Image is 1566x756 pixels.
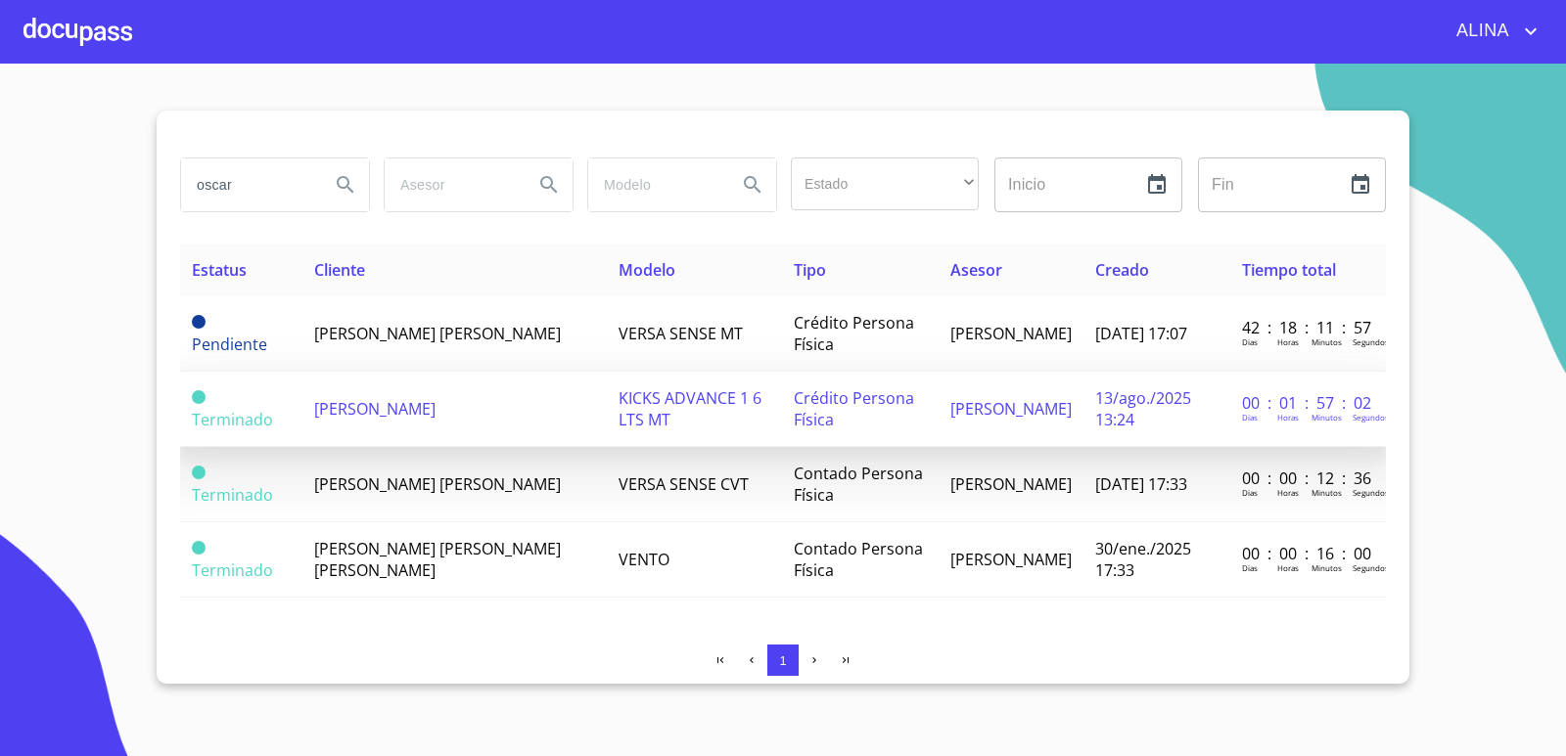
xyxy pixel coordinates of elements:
span: [PERSON_NAME] [950,549,1072,570]
p: Horas [1277,336,1299,347]
p: Dias [1242,562,1258,573]
span: Terminado [192,466,206,479]
p: Segundos [1353,336,1389,347]
span: Terminado [192,409,273,430]
button: Search [526,161,573,208]
p: 00 : 00 : 16 : 00 [1242,543,1374,564]
p: Segundos [1353,412,1389,422]
span: Pendiente [192,334,267,355]
p: Dias [1242,336,1258,347]
p: Horas [1277,412,1299,422]
p: Minutos [1312,336,1342,347]
p: 00 : 01 : 57 : 02 [1242,392,1374,414]
span: [PERSON_NAME] [PERSON_NAME] [314,323,561,344]
div: ​ [791,157,979,210]
p: 00 : 00 : 12 : 36 [1242,467,1374,489]
p: Minutos [1312,487,1342,498]
span: [PERSON_NAME] [PERSON_NAME] [314,473,561,495]
p: Horas [1277,487,1299,498]
span: VERSA SENSE MT [619,323,743,344]
span: ALINA [1442,16,1519,47]
p: 42 : 18 : 11 : 57 [1242,317,1374,338]
span: Creado [1095,259,1149,281]
button: Search [322,161,369,208]
span: Asesor [950,259,1002,281]
p: Minutos [1312,412,1342,422]
input: search [588,158,721,211]
span: [DATE] 17:33 [1095,473,1187,495]
span: Crédito Persona Física [794,312,914,355]
span: [PERSON_NAME] [PERSON_NAME] [PERSON_NAME] [314,538,561,581]
span: VENTO [619,549,669,570]
span: Modelo [619,259,675,281]
span: Contado Persona Física [794,463,923,506]
button: Search [729,161,776,208]
span: 13/ago./2025 13:24 [1095,387,1191,430]
p: Dias [1242,412,1258,422]
span: 30/ene./2025 17:33 [1095,538,1191,581]
input: search [181,158,314,211]
span: Terminado [192,390,206,404]
p: Minutos [1312,562,1342,573]
span: [DATE] 17:07 [1095,323,1187,344]
button: account of current user [1442,16,1543,47]
p: Segundos [1353,487,1389,498]
p: Dias [1242,487,1258,498]
p: Horas [1277,562,1299,573]
button: 1 [767,645,799,676]
span: [PERSON_NAME] [950,323,1072,344]
input: search [385,158,518,211]
span: Pendiente [192,315,206,329]
span: [PERSON_NAME] [950,473,1072,495]
span: Contado Persona Física [794,538,923,581]
span: Crédito Persona Física [794,387,914,430]
span: KICKS ADVANCE 1 6 LTS MT [619,387,761,430]
span: Cliente [314,259,365,281]
span: 1 [779,653,786,668]
span: Estatus [192,259,247,281]
span: Tipo [794,259,826,281]
span: VERSA SENSE CVT [619,473,749,495]
span: Terminado [192,541,206,555]
span: Tiempo total [1242,259,1336,281]
span: [PERSON_NAME] [950,398,1072,420]
span: Terminado [192,484,273,506]
p: Segundos [1353,562,1389,573]
span: Terminado [192,559,273,581]
span: [PERSON_NAME] [314,398,436,420]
